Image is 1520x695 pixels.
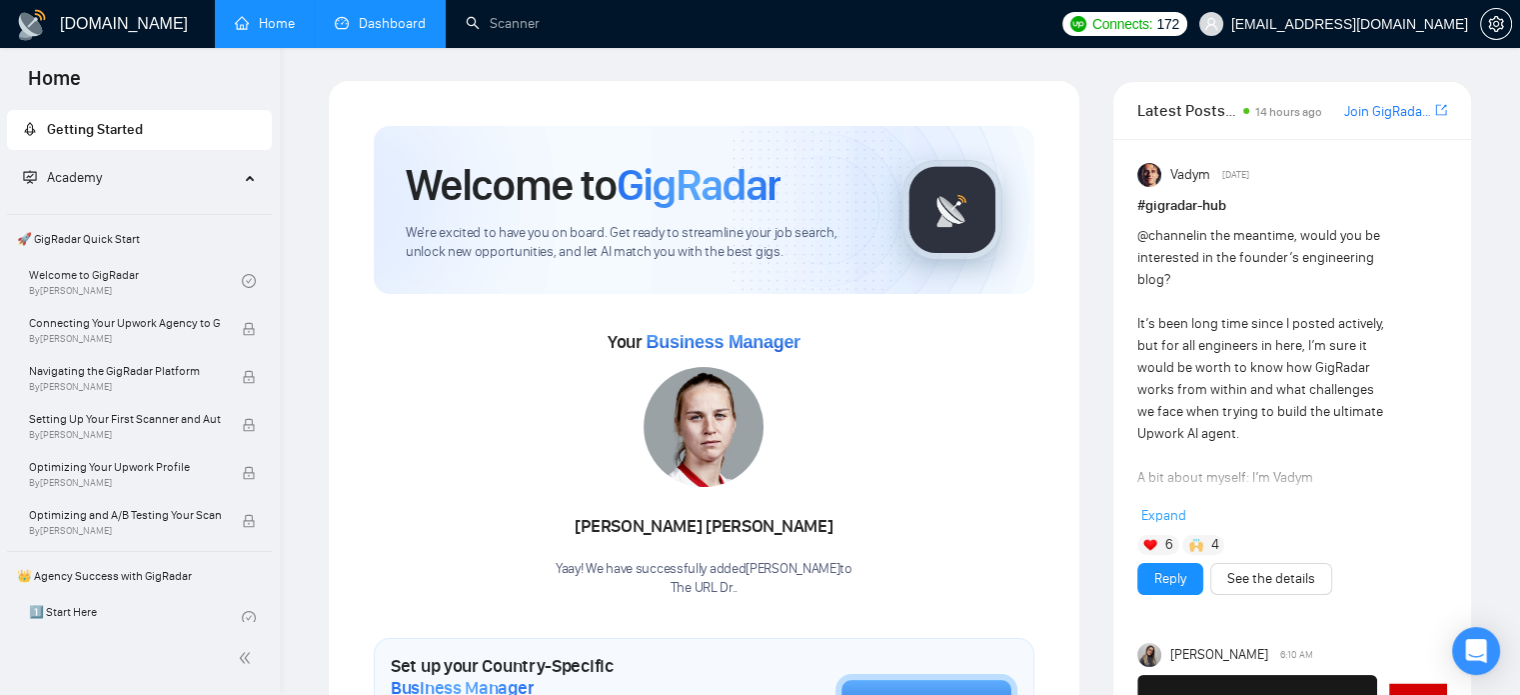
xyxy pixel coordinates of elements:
span: lock [242,466,256,480]
img: gigradar-logo.png [902,160,1002,260]
span: Business Manager [646,332,799,352]
a: Join GigRadar Slack Community [1344,101,1431,123]
span: Connects: [1092,13,1152,35]
span: 4 [1210,535,1218,555]
span: Connecting Your Upwork Agency to GigRadar [29,313,221,333]
span: rocket [23,122,37,136]
span: lock [242,514,256,528]
button: See the details [1210,563,1332,595]
span: By [PERSON_NAME] [29,477,221,489]
a: See the details [1227,568,1315,590]
span: Navigating the GigRadar Platform [29,361,221,381]
span: user [1204,17,1218,31]
div: Open Intercom Messenger [1452,627,1500,675]
div: [PERSON_NAME] [PERSON_NAME] [556,510,852,544]
span: By [PERSON_NAME] [29,381,221,393]
span: check-circle [242,611,256,625]
span: check-circle [242,274,256,288]
img: 🙌 [1189,538,1203,552]
span: Optimizing Your Upwork Profile [29,457,221,477]
img: ❤️ [1143,538,1157,552]
img: upwork-logo.png [1070,16,1086,32]
span: [DATE] [1222,166,1249,184]
span: lock [242,418,256,432]
span: We're excited to have you on board. Get ready to streamline your job search, unlock new opportuni... [406,224,870,262]
a: export [1435,101,1447,120]
span: Academy [47,169,102,186]
h1: Welcome to [406,158,780,212]
span: @channel [1137,227,1196,244]
img: Vadym [1137,163,1161,187]
span: 14 hours ago [1255,105,1322,119]
span: lock [242,370,256,384]
span: Getting Started [47,121,143,138]
span: By [PERSON_NAME] [29,333,221,345]
a: Welcome to GigRadarBy[PERSON_NAME] [29,259,242,303]
span: Expand [1141,507,1186,524]
span: 6 [1165,535,1173,555]
img: Mariia Heshka [1137,643,1161,667]
a: setting [1480,16,1512,32]
span: fund-projection-screen [23,170,37,184]
img: 1706119121283-multi-60.jpg [644,367,763,487]
span: export [1435,102,1447,118]
span: Academy [23,169,102,186]
span: By [PERSON_NAME] [29,429,221,441]
a: dashboardDashboard [335,15,426,32]
p: The URL Dr. . [556,579,852,598]
span: By [PERSON_NAME] [29,525,221,537]
button: setting [1480,8,1512,40]
a: Reply [1154,568,1186,590]
span: GigRadar [617,158,780,212]
span: 172 [1156,13,1178,35]
span: Setting Up Your First Scanner and Auto-Bidder [29,409,221,429]
img: logo [16,9,48,41]
li: Getting Started [7,110,272,150]
span: lock [242,322,256,336]
a: 1️⃣ Start Here [29,596,242,640]
span: Home [12,64,97,106]
span: 6:10 AM [1280,646,1313,664]
span: [PERSON_NAME] [1169,644,1267,666]
span: 🚀 GigRadar Quick Start [9,219,270,259]
button: Reply [1137,563,1203,595]
span: Latest Posts from the GigRadar Community [1137,98,1237,123]
a: searchScanner [466,15,540,32]
span: Vadym [1169,164,1209,186]
span: 👑 Agency Success with GigRadar [9,556,270,596]
span: Optimizing and A/B Testing Your Scanner for Better Results [29,505,221,525]
span: double-left [238,648,258,668]
div: Yaay! We have successfully added [PERSON_NAME] to [556,560,852,598]
a: homeHome [235,15,295,32]
span: setting [1481,16,1511,32]
h1: # gigradar-hub [1137,195,1447,217]
span: Your [608,331,800,353]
